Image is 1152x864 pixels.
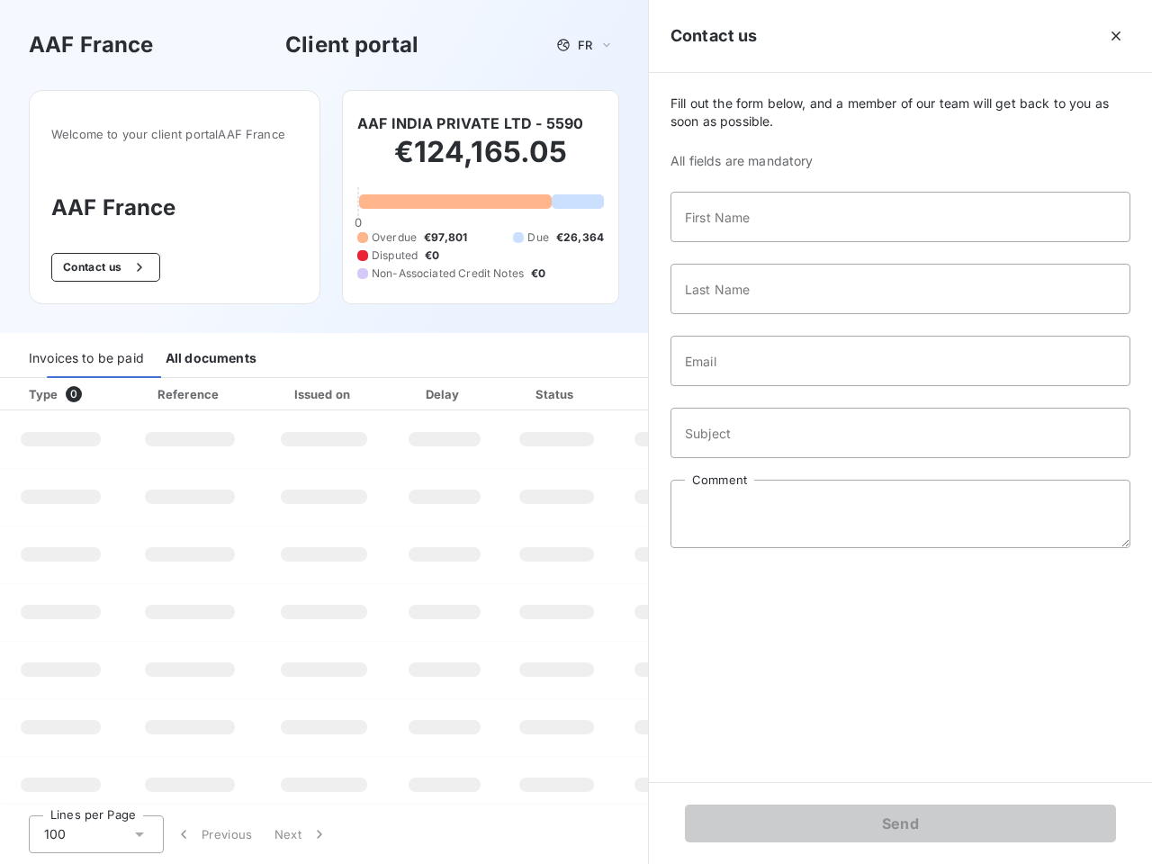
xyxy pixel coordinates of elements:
[51,127,298,141] span: Welcome to your client portal AAF France
[29,340,144,378] div: Invoices to be paid
[264,815,339,853] button: Next
[164,815,264,853] button: Previous
[166,340,256,378] div: All documents
[285,29,418,61] h3: Client portal
[44,825,66,843] span: 100
[617,385,733,403] div: Amount
[357,134,604,188] h2: €124,165.05
[578,38,592,52] span: FR
[372,265,524,282] span: Non-Associated Credit Notes
[425,247,439,264] span: €0
[531,265,545,282] span: €0
[355,215,362,229] span: 0
[262,385,386,403] div: Issued on
[685,805,1116,842] button: Send
[372,229,417,246] span: Overdue
[670,192,1130,242] input: placeholder
[670,264,1130,314] input: placeholder
[670,408,1130,458] input: placeholder
[29,29,154,61] h3: AAF France
[670,336,1130,386] input: placeholder
[51,253,160,282] button: Contact us
[670,94,1130,130] span: Fill out the form below, and a member of our team will get back to you as soon as possible.
[357,112,583,134] h6: AAF INDIA PRIVATE LTD - 5590
[556,229,604,246] span: €26,364
[66,386,82,402] span: 0
[527,229,548,246] span: Due
[157,387,219,401] div: Reference
[503,385,610,403] div: Status
[393,385,496,403] div: Delay
[51,192,298,224] h3: AAF France
[18,385,118,403] div: Type
[670,152,1130,170] span: All fields are mandatory
[670,23,758,49] h5: Contact us
[424,229,467,246] span: €97,801
[372,247,418,264] span: Disputed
